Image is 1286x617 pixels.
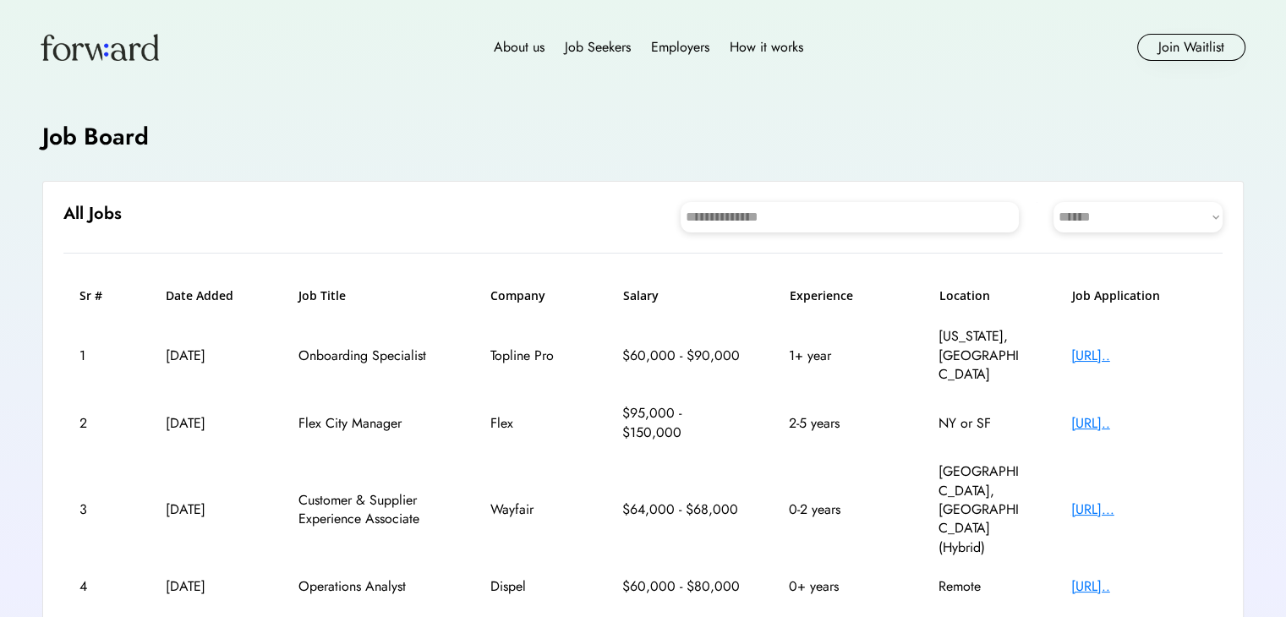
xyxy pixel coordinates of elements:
[1071,577,1207,596] div: [URL]..
[79,414,118,433] div: 2
[166,287,250,304] h6: Date Added
[565,37,631,57] div: Job Seekers
[789,577,890,596] div: 0+ years
[166,500,250,519] div: [DATE]
[41,34,159,61] img: Forward logo
[622,577,741,596] div: $60,000 - $80,000
[79,577,118,596] div: 4
[1137,34,1245,61] button: Join Waitlist
[298,287,346,304] h6: Job Title
[166,347,250,365] div: [DATE]
[1072,287,1207,304] h6: Job Application
[298,577,442,596] div: Operations Analyst
[490,500,575,519] div: Wayfair
[789,500,890,519] div: 0-2 years
[651,37,709,57] div: Employers
[622,404,741,442] div: $95,000 - $150,000
[939,287,1024,304] h6: Location
[939,462,1023,557] div: [GEOGRAPHIC_DATA], [GEOGRAPHIC_DATA] (Hybrid)
[623,287,742,304] h6: Salary
[79,287,118,304] h6: Sr #
[490,287,575,304] h6: Company
[789,414,890,433] div: 2-5 years
[298,414,442,433] div: Flex City Manager
[622,347,741,365] div: $60,000 - $90,000
[166,414,250,433] div: [DATE]
[730,37,803,57] div: How it works
[79,500,118,519] div: 3
[1071,347,1207,365] div: [URL]..
[789,347,890,365] div: 1+ year
[42,120,149,153] h4: Job Board
[298,491,442,529] div: Customer & Supplier Experience Associate
[490,347,575,365] div: Topline Pro
[63,202,122,226] h6: All Jobs
[490,414,575,433] div: Flex
[939,327,1023,384] div: [US_STATE], [GEOGRAPHIC_DATA]
[298,347,442,365] div: Onboarding Specialist
[494,37,544,57] div: About us
[79,347,118,365] div: 1
[790,287,891,304] h6: Experience
[166,577,250,596] div: [DATE]
[939,577,1023,596] div: Remote
[622,500,741,519] div: $64,000 - $68,000
[1071,414,1207,433] div: [URL]..
[1071,500,1207,519] div: [URL]...
[939,414,1023,433] div: NY or SF
[490,577,575,596] div: Dispel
